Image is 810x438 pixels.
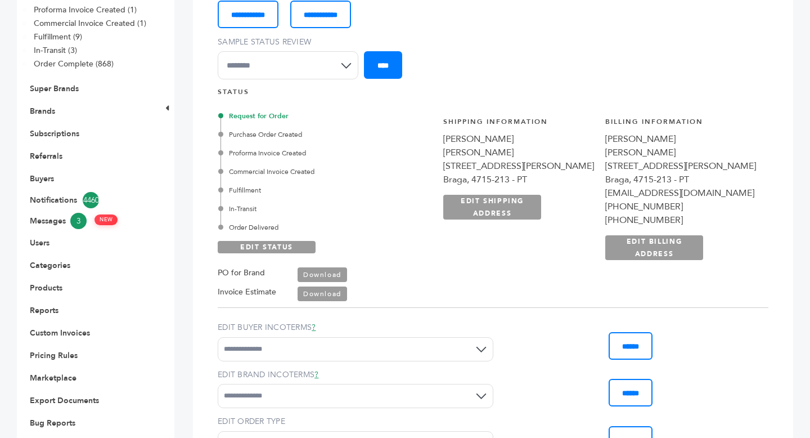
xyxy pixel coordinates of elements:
[30,260,70,271] a: Categories
[218,37,364,48] label: Sample Status Review
[70,213,87,229] span: 3
[220,129,411,140] div: Purchase Order Created
[30,305,58,316] a: Reports
[34,5,137,15] a: Proforma Invoice Created (1)
[220,167,411,177] div: Commercial Invoice Created
[220,222,411,233] div: Order Delivered
[83,192,99,208] span: 4460
[443,173,594,186] div: Braga, 4715-213 - PT
[605,186,756,200] div: [EMAIL_ADDRESS][DOMAIN_NAME]
[218,285,276,299] label: Invoice Estimate
[443,195,541,220] a: EDIT SHIPPING ADDRESS
[30,350,78,361] a: Pricing Rules
[605,132,756,146] div: [PERSON_NAME]
[220,111,411,121] div: Request for Order
[218,322,493,333] label: EDIT BUYER INCOTERMS
[30,173,54,184] a: Buyers
[443,117,594,132] h4: Shipping Information
[30,328,90,338] a: Custom Invoices
[605,117,756,132] h4: Billing Information
[298,287,347,301] a: Download
[220,185,411,195] div: Fulfillment
[30,213,145,229] a: Messages3 NEW
[34,32,82,42] a: Fulfillment (9)
[30,395,99,406] a: Export Documents
[30,106,55,117] a: Brands
[605,159,756,173] div: [STREET_ADDRESS][PERSON_NAME]
[218,87,768,102] h4: STATUS
[443,159,594,173] div: [STREET_ADDRESS][PERSON_NAME]
[34,18,146,29] a: Commercial Invoice Created (1)
[220,204,411,214] div: In-Transit
[605,173,756,186] div: Braga, 4715-213 - PT
[443,132,594,146] div: [PERSON_NAME]
[218,369,493,381] label: EDIT BRAND INCOTERMS
[298,267,347,282] a: Download
[220,148,411,158] div: Proforma Invoice Created
[34,45,77,56] a: In-Transit (3)
[218,241,316,253] a: EDIT STATUS
[30,83,79,94] a: Super Brands
[30,192,145,208] a: Notifications4460
[30,128,79,139] a: Subscriptions
[218,416,493,427] label: EDIT ORDER TYPE
[30,373,76,383] a: Marketplace
[314,369,318,380] a: ?
[30,151,62,162] a: Referrals
[312,322,316,333] a: ?
[605,213,756,227] div: [PHONE_NUMBER]
[443,146,594,159] div: [PERSON_NAME]
[34,59,114,69] a: Order Complete (868)
[30,418,75,428] a: Bug Reports
[30,283,62,293] a: Products
[605,235,703,260] a: EDIT BILLING ADDRESS
[30,238,49,248] a: Users
[605,146,756,159] div: [PERSON_NAME]
[605,200,756,213] div: [PHONE_NUMBER]
[94,214,118,225] span: NEW
[218,266,265,280] label: PO for Brand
